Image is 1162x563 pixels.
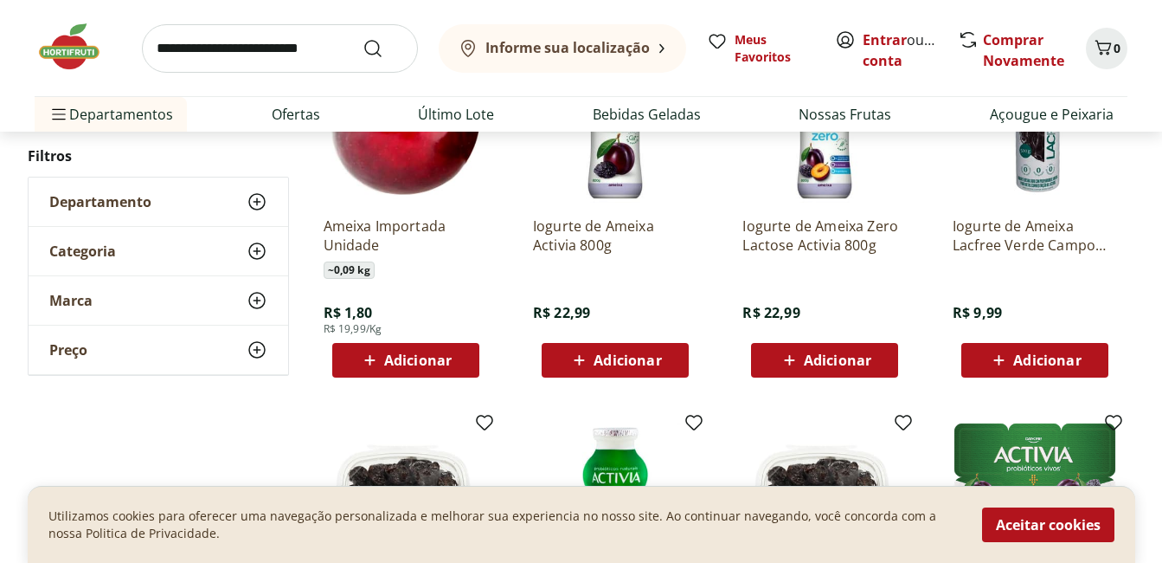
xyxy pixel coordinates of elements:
p: Utilizamos cookies para oferecer uma navegação personalizada e melhorar sua experiencia no nosso ... [48,508,961,542]
button: Adicionar [961,343,1108,378]
span: R$ 22,99 [533,303,590,322]
button: Departamento [29,178,288,226]
a: Iogurte de Ameixa Activia 800g [533,217,697,255]
span: 0 [1114,40,1120,56]
span: Marca [49,292,93,309]
span: Departamento [49,193,151,210]
a: Criar conta [863,30,958,70]
a: Açougue e Peixaria [990,104,1114,125]
button: Categoria [29,227,288,275]
button: Aceitar cookies [982,508,1114,542]
span: R$ 19,99/Kg [324,322,382,336]
span: Adicionar [594,353,661,367]
a: Ameixa Importada Unidade [324,217,488,255]
a: Comprar Novamente [983,30,1064,70]
span: R$ 9,99 [953,303,1002,322]
a: Bebidas Geladas [593,104,701,125]
b: Informe sua localização [485,38,650,57]
button: Adicionar [332,343,479,378]
span: ~ 0,09 kg [324,262,375,279]
span: ou [863,29,940,71]
a: Ofertas [272,104,320,125]
button: Adicionar [542,343,689,378]
button: Marca [29,276,288,325]
span: Adicionar [384,353,452,367]
a: Iogurte de Ameixa Zero Lactose Activia 800g [742,217,907,255]
a: Meus Favoritos [707,31,814,66]
button: Preço [29,326,288,374]
input: search [142,24,418,73]
a: Iogurte de Ameixa Lacfree Verde Campo 500g [953,217,1117,255]
span: Meus Favoritos [735,31,814,66]
button: Informe sua localização [439,24,686,73]
a: Nossas Frutas [799,104,891,125]
button: Carrinho [1086,28,1127,69]
span: Adicionar [804,353,871,367]
h2: Filtros [28,139,289,173]
span: Adicionar [1013,353,1081,367]
span: R$ 1,80 [324,303,373,322]
span: Categoria [49,243,116,260]
span: Departamentos [48,94,173,135]
span: Preço [49,341,87,359]
a: Último Lote [418,104,494,125]
button: Adicionar [751,343,898,378]
a: Entrar [863,30,907,49]
button: Menu [48,94,69,135]
span: R$ 22,99 [742,303,799,322]
button: Submit Search [363,38,404,59]
img: Hortifruti [35,21,121,73]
